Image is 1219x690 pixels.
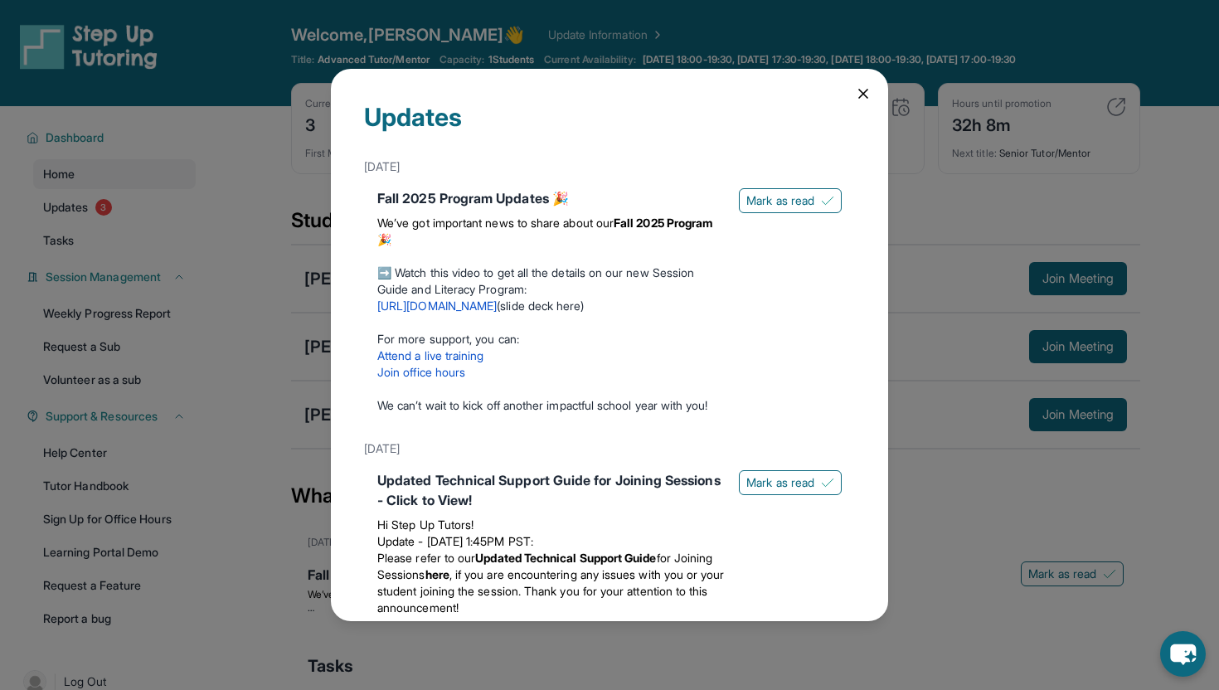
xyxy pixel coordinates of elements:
[377,365,465,379] a: Join office hours
[377,299,497,313] a: [URL][DOMAIN_NAME]
[377,551,475,565] span: Please refer to our
[377,216,614,230] span: We’ve got important news to share about our
[377,567,725,615] span: , if you are encountering any issues with you or your student joining the session. Thank you for ...
[739,470,842,495] button: Mark as read
[475,551,656,565] strong: Updated Technical Support Guide
[364,434,855,464] div: [DATE]
[377,470,726,510] div: Updated Technical Support Guide for Joining Sessions - Click to View!
[377,188,726,208] div: Fall 2025 Program Updates 🎉
[377,517,474,532] span: Hi Step Up Tutors!
[364,102,855,152] div: Updates
[377,265,694,296] span: ➡️ Watch this video to get all the details on our new Session Guide and Literacy Program:
[614,216,712,230] strong: Fall 2025 Program
[821,476,834,489] img: Mark as read
[377,232,391,246] span: 🎉
[377,534,533,548] span: Update - [DATE] 1:45PM PST:
[377,332,519,346] span: For more support, you can:
[746,192,814,209] span: Mark as read
[425,567,449,581] a: here
[377,348,484,362] a: Attend a live training
[1160,631,1206,677] button: chat-button
[377,398,708,412] span: We can’t wait to kick off another impactful school year with you!
[746,474,814,491] span: Mark as read
[821,194,834,207] img: Mark as read
[739,188,842,213] button: Mark as read
[377,298,726,314] p: ( )
[500,299,580,313] a: slide deck here
[364,152,855,182] div: [DATE]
